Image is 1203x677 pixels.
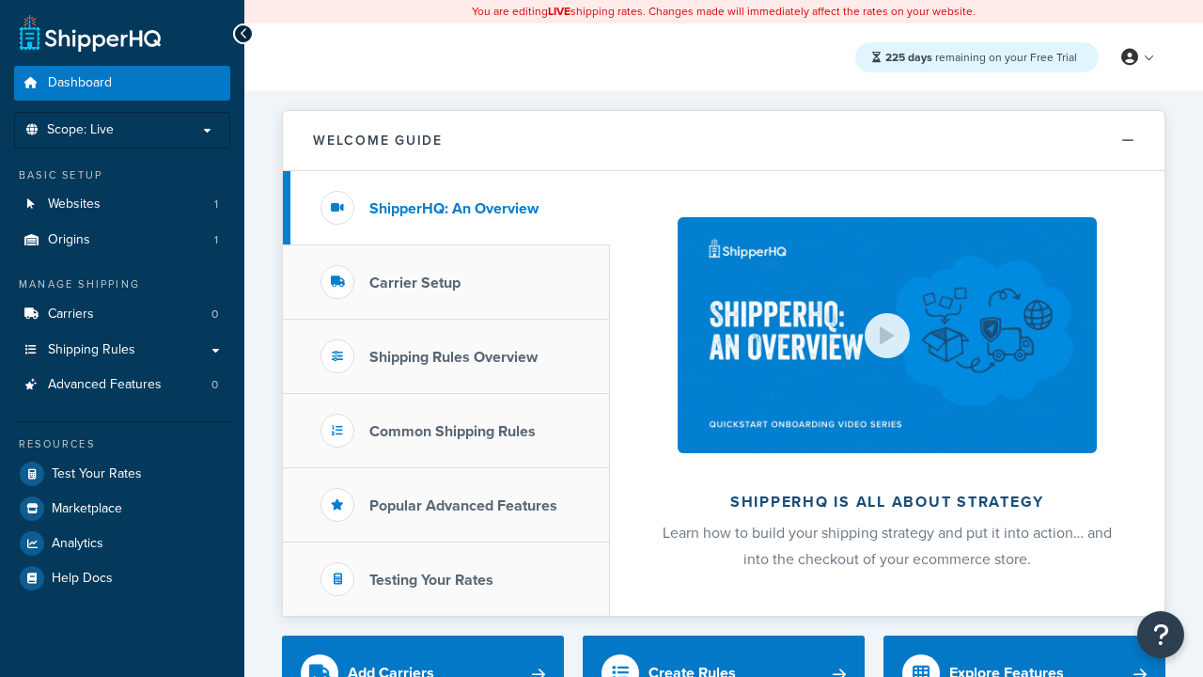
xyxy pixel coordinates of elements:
[369,275,461,291] h3: Carrier Setup
[14,436,230,452] div: Resources
[14,368,230,402] li: Advanced Features
[885,49,932,66] strong: 225 days
[52,501,122,517] span: Marketplace
[369,423,536,440] h3: Common Shipping Rules
[14,333,230,368] a: Shipping Rules
[214,232,218,248] span: 1
[678,217,1097,453] img: ShipperHQ is all about strategy
[47,122,114,138] span: Scope: Live
[52,536,103,552] span: Analytics
[14,368,230,402] a: Advanced Features0
[313,134,443,148] h2: Welcome Guide
[48,342,135,358] span: Shipping Rules
[14,492,230,526] a: Marketplace
[14,297,230,332] a: Carriers0
[48,377,162,393] span: Advanced Features
[14,223,230,258] li: Origins
[211,377,218,393] span: 0
[52,571,113,587] span: Help Docs
[885,49,1077,66] span: remaining on your Free Trial
[211,307,218,323] span: 0
[369,200,539,217] h3: ShipperHQ: An Overview
[14,527,230,560] a: Analytics
[14,276,230,292] div: Manage Shipping
[663,522,1112,570] span: Learn how to build your shipping strategy and put it into action… and into the checkout of your e...
[369,349,538,366] h3: Shipping Rules Overview
[283,111,1164,171] button: Welcome Guide
[660,494,1115,511] h2: ShipperHQ is all about strategy
[48,232,90,248] span: Origins
[1137,611,1184,658] button: Open Resource Center
[14,66,230,101] a: Dashboard
[14,167,230,183] div: Basic Setup
[48,307,94,323] span: Carriers
[369,572,493,589] h3: Testing Your Rates
[369,497,557,514] h3: Popular Advanced Features
[14,561,230,595] a: Help Docs
[52,466,142,482] span: Test Your Rates
[14,223,230,258] a: Origins1
[14,187,230,222] li: Websites
[48,75,112,91] span: Dashboard
[14,297,230,332] li: Carriers
[48,197,101,213] span: Websites
[548,3,570,20] b: LIVE
[214,197,218,213] span: 1
[14,457,230,491] a: Test Your Rates
[14,187,230,222] a: Websites1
